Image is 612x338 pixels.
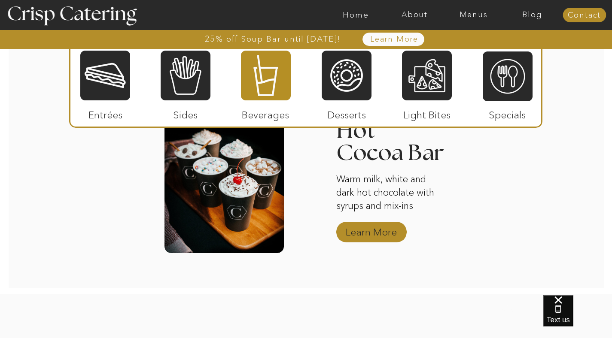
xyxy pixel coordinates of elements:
a: 25% off Soup Bar until [DATE]! [174,35,372,43]
a: Learn More [343,217,400,242]
a: Blog [503,11,562,19]
p: Beverages [237,100,294,125]
a: About [385,11,444,19]
a: Contact [563,11,606,20]
p: Entrées [77,100,134,125]
p: Desserts [318,100,375,125]
p: Light Bites [399,100,456,125]
a: Home [326,11,385,19]
p: Sides [157,100,214,125]
p: Specials [479,100,536,125]
h3: Hot Cocoa Bar [336,120,450,142]
a: Learn More [350,35,438,44]
a: Menus [444,11,503,19]
iframe: podium webchat widget bubble [543,295,612,338]
p: Warm milk, white and dark hot chocolate with syrups and mix-ins [336,173,438,214]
